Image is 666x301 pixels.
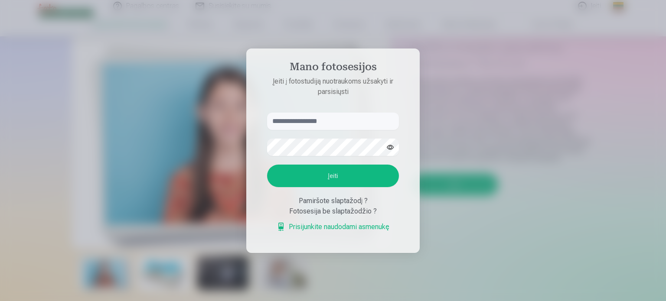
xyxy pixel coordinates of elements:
a: Prisijunkite naudodami asmenukę [277,222,389,232]
div: Pamiršote slaptažodį ? [267,196,399,206]
button: Įeiti [267,165,399,187]
h4: Mano fotosesijos [258,61,408,76]
p: Įeiti į fotostudiją nuotraukoms užsakyti ir parsisiųsti [258,76,408,97]
div: Fotosesija be slaptažodžio ? [267,206,399,217]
